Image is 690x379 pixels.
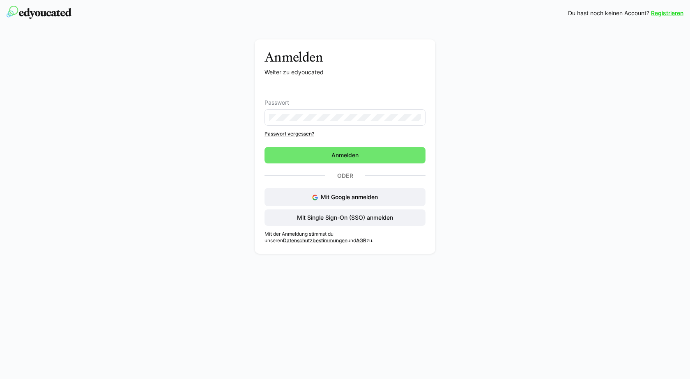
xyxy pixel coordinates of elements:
[651,9,683,17] a: Registrieren
[264,209,425,226] button: Mit Single Sign-On (SSO) anmelden
[264,231,425,244] p: Mit der Anmeldung stimmst du unseren und zu.
[283,237,347,243] a: Datenschutzbestimmungen
[264,188,425,206] button: Mit Google anmelden
[264,68,425,76] p: Weiter zu edyoucated
[356,237,366,243] a: AGB
[321,193,378,200] span: Mit Google anmelden
[7,6,71,19] img: edyoucated
[264,147,425,163] button: Anmelden
[264,131,425,137] a: Passwort vergessen?
[568,9,649,17] span: Du hast noch keinen Account?
[325,170,365,181] p: Oder
[264,99,289,106] span: Passwort
[264,49,425,65] h3: Anmelden
[296,214,394,222] span: Mit Single Sign-On (SSO) anmelden
[330,151,360,159] span: Anmelden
